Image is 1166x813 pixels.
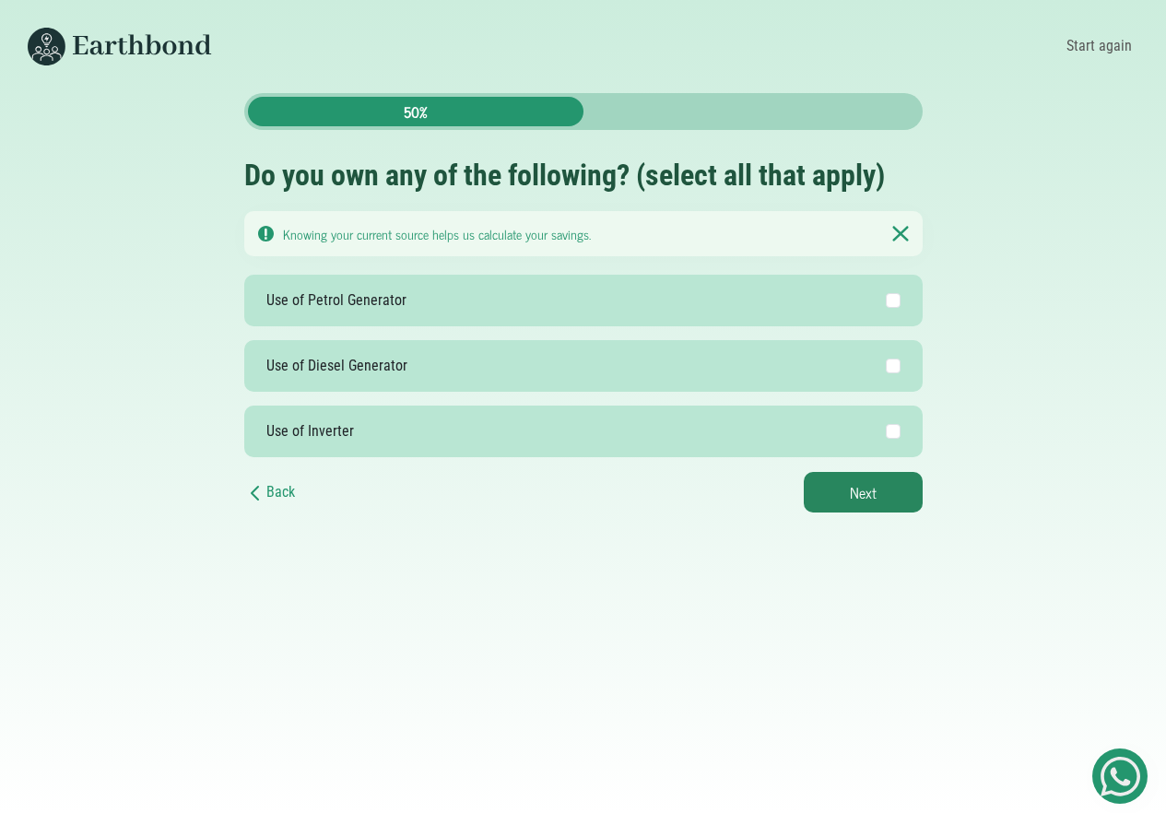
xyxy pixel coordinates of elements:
[244,158,923,193] h2: Do you own any of the following? (select all that apply)
[892,225,908,242] img: Notication Pane Close Icon
[266,420,354,442] div: Use of Inverter
[28,28,212,65] img: Earthbond's long logo for desktop view
[1060,30,1138,62] a: Start again
[1101,757,1140,796] img: Get Started On Earthbond Via Whatsapp
[266,355,407,377] div: Use of Diesel Generator
[258,226,274,242] img: Notication Pane Caution Icon
[266,289,406,312] div: Use of Petrol Generator
[244,483,295,501] a: Back
[804,472,923,513] button: Next
[886,424,901,439] input: Use of Inverter
[283,223,591,244] small: Knowing your current source helps us calculate your savings.
[248,97,583,126] div: 50%
[886,293,901,308] input: Use of Petrol Generator
[886,359,901,373] input: Use of Diesel Generator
